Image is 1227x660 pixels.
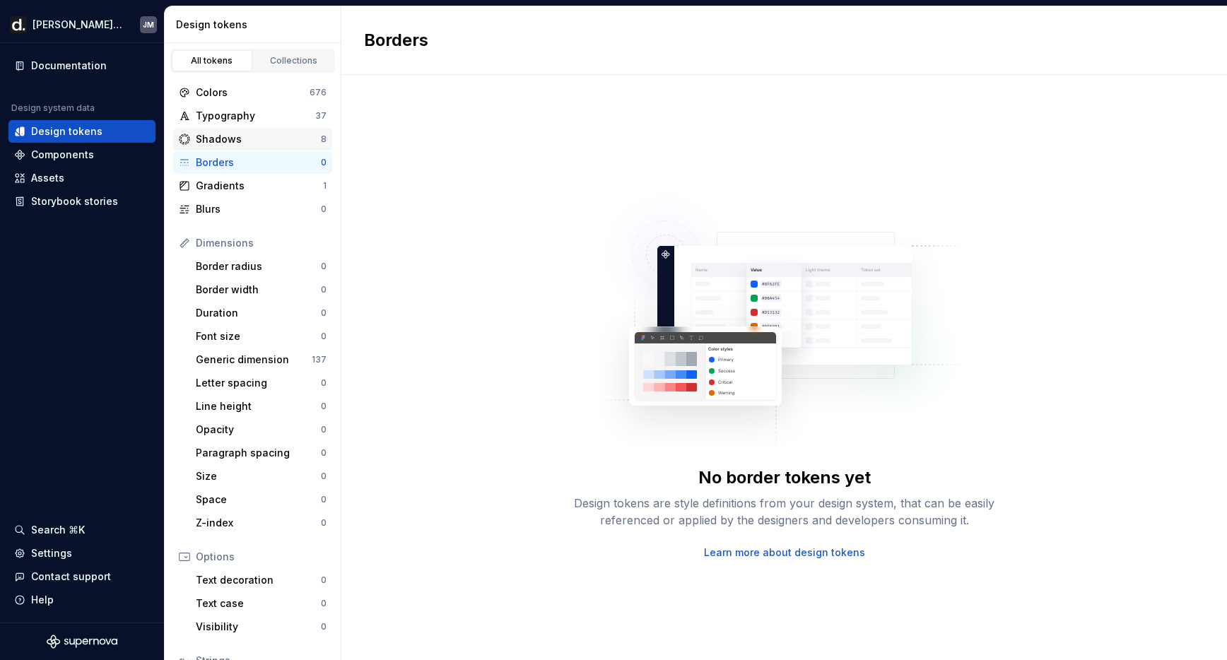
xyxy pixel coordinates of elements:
[364,29,428,52] h2: Borders
[176,18,335,32] div: Design tokens
[196,550,327,564] div: Options
[196,573,321,587] div: Text decoration
[173,175,332,197] a: Gradients1
[321,621,327,632] div: 0
[47,635,117,649] svg: Supernova Logo
[196,493,321,507] div: Space
[321,471,327,482] div: 0
[196,155,321,170] div: Borders
[312,354,327,365] div: 137
[173,105,332,127] a: Typography37
[196,202,321,216] div: Blurs
[190,348,332,371] a: Generic dimension137
[31,124,102,139] div: Design tokens
[8,120,155,143] a: Design tokens
[321,157,327,168] div: 0
[11,102,95,114] div: Design system data
[196,306,321,320] div: Duration
[190,569,332,591] a: Text decoration0
[8,589,155,611] button: Help
[321,331,327,342] div: 0
[190,488,332,511] a: Space0
[321,307,327,319] div: 0
[173,128,332,151] a: Shadows8
[3,9,161,40] button: [PERSON_NAME] UIJM
[196,399,321,413] div: Line height
[173,198,332,220] a: Blurs0
[190,442,332,464] a: Paragraph spacing0
[143,19,154,30] div: JM
[323,180,327,191] div: 1
[190,395,332,418] a: Line height0
[177,55,247,66] div: All tokens
[8,542,155,565] a: Settings
[310,87,327,98] div: 676
[321,517,327,529] div: 0
[321,447,327,459] div: 0
[196,236,327,250] div: Dimensions
[8,167,155,189] a: Assets
[321,598,327,609] div: 0
[321,284,327,295] div: 0
[698,466,871,489] div: No border tokens yet
[190,325,332,348] a: Font size0
[196,469,321,483] div: Size
[196,86,310,100] div: Colors
[196,596,321,611] div: Text case
[196,179,323,193] div: Gradients
[321,204,327,215] div: 0
[321,574,327,586] div: 0
[196,329,321,343] div: Font size
[315,110,327,122] div: 37
[196,423,321,437] div: Opacity
[190,278,332,301] a: Border width0
[33,18,123,32] div: [PERSON_NAME] UI
[190,615,332,638] a: Visibility0
[8,143,155,166] a: Components
[190,465,332,488] a: Size0
[196,259,321,273] div: Border radius
[321,261,327,272] div: 0
[8,190,155,213] a: Storybook stories
[196,283,321,297] div: Border width
[196,620,321,634] div: Visibility
[190,372,332,394] a: Letter spacing0
[190,418,332,441] a: Opacity0
[321,401,327,412] div: 0
[196,353,312,367] div: Generic dimension
[8,565,155,588] button: Contact support
[31,59,107,73] div: Documentation
[704,546,865,560] a: Learn more about design tokens
[196,132,321,146] div: Shadows
[8,519,155,541] button: Search ⌘K
[173,81,332,104] a: Colors676
[190,302,332,324] a: Duration0
[190,255,332,278] a: Border radius0
[190,512,332,534] a: Z-index0
[8,54,155,77] a: Documentation
[196,376,321,390] div: Letter spacing
[31,171,64,185] div: Assets
[31,570,111,584] div: Contact support
[321,424,327,435] div: 0
[321,494,327,505] div: 0
[31,593,54,607] div: Help
[31,148,94,162] div: Components
[10,16,27,33] img: b918d911-6884-482e-9304-cbecc30deec6.png
[31,523,85,537] div: Search ⌘K
[31,194,118,208] div: Storybook stories
[190,592,332,615] a: Text case0
[259,55,329,66] div: Collections
[196,516,321,530] div: Z-index
[321,134,327,145] div: 8
[196,446,321,460] div: Paragraph spacing
[558,495,1011,529] div: Design tokens are style definitions from your design system, that can be easily referenced or app...
[31,546,72,560] div: Settings
[196,109,315,123] div: Typography
[321,377,327,389] div: 0
[173,151,332,174] a: Borders0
